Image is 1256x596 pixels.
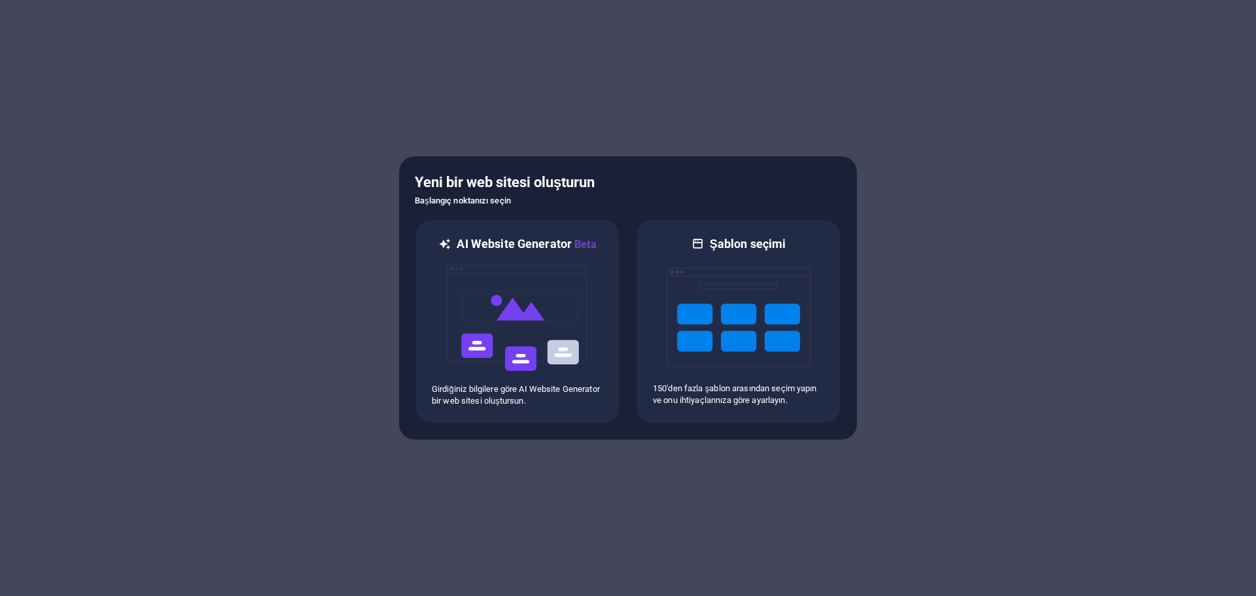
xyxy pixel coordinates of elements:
h5: Yeni bir web sitesi oluşturun [415,172,841,193]
span: Beta [572,238,597,251]
h6: Başlangıç noktanızı seçin [415,193,841,209]
h6: AI Website Generator [457,236,596,253]
h6: Şablon seçimi [710,236,786,252]
p: 150'den fazla şablon arasından seçim yapın ve onu ihtiyaçlarınıza göre ayarlayın. [653,383,824,406]
img: ai [445,253,589,383]
div: Şablon seçimi150'den fazla şablon arasından seçim yapın ve onu ihtiyaçlarınıza göre ayarlayın. [636,219,841,424]
div: AI Website GeneratorBetaaiGirdiğiniz bilgilere göre AI Website Generator bir web sitesi oluştursun. [415,219,620,424]
p: Girdiğiniz bilgilere göre AI Website Generator bir web sitesi oluştursun. [432,383,603,407]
